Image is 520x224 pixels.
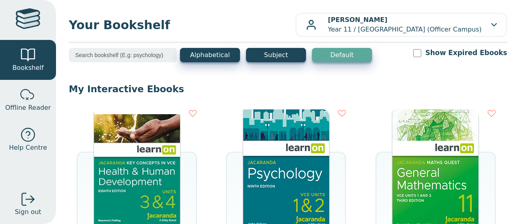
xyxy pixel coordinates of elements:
[9,143,47,153] span: Help Centre
[328,16,388,24] b: [PERSON_NAME]
[246,48,306,62] button: Subject
[328,15,482,34] p: Year 11 / [GEOGRAPHIC_DATA] (Officer Campus)
[69,48,177,62] input: Search bookshelf (E.g: psychology)
[425,48,507,58] label: Show Expired Ebooks
[15,207,41,217] span: Sign out
[180,48,240,62] button: Alphabetical
[5,103,51,113] span: Offline Reader
[69,16,296,34] span: Your Bookshelf
[69,83,507,95] p: My Interactive Ebooks
[312,48,372,62] button: Default
[12,63,44,73] span: Bookshelf
[296,13,507,37] button: [PERSON_NAME]Year 11 / [GEOGRAPHIC_DATA] (Officer Campus)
